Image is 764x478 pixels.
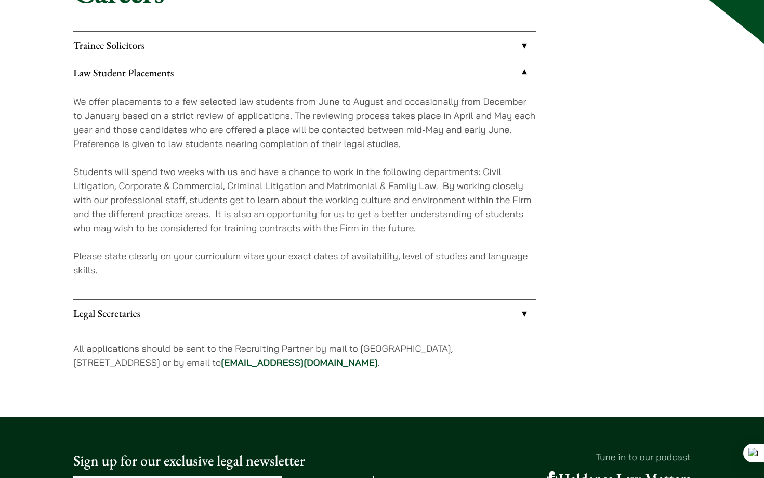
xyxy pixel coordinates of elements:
a: [EMAIL_ADDRESS][DOMAIN_NAME] [221,356,378,368]
a: Legal Secretaries [73,300,536,327]
p: Sign up for our exclusive legal newsletter [73,450,374,472]
div: Law Student Placements [73,86,536,299]
p: Please state clearly on your curriculum vitae your exact dates of availability, level of studies ... [73,249,536,277]
a: Trainee Solicitors [73,32,536,59]
a: Law Student Placements [73,59,536,86]
p: Students will spend two weeks with us and have a chance to work in the following departments: Civ... [73,165,536,235]
p: All applications should be sent to the Recruiting Partner by mail to [GEOGRAPHIC_DATA], [STREET_A... [73,341,536,369]
p: Tune in to our podcast [390,450,691,464]
p: We offer placements to a few selected law students from June to August and occasionally from Dece... [73,95,536,151]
